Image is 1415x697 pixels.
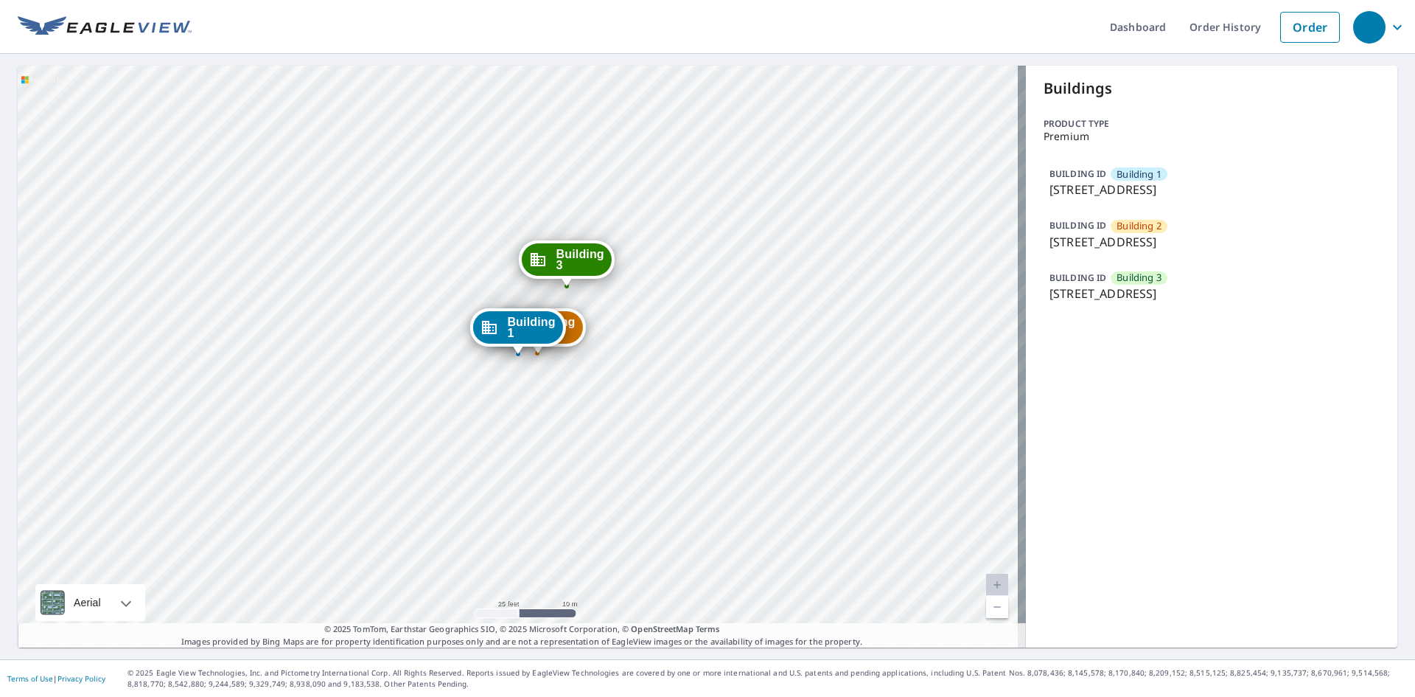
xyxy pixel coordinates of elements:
p: [STREET_ADDRESS] [1049,181,1374,198]
img: EV Logo [18,16,192,38]
div: Dropped pin, building Building 1, Commercial property, 6645 Rio Drive Baton Rouge, LA 70812 [469,308,565,354]
div: Dropped pin, building Building 3, Commercial property, 6645 Rio Drive Baton Rouge, LA 70812 [519,240,615,286]
a: OpenStreetMap [631,623,693,634]
a: Terms [696,623,720,634]
div: Aerial [35,584,145,621]
span: © 2025 TomTom, Earthstar Geographics SIO, © 2025 Microsoft Corporation, © [324,623,720,636]
p: Images provided by Bing Maps are for property identification purposes only and are not a represen... [18,623,1026,648]
p: BUILDING ID [1049,271,1106,284]
p: Premium [1044,131,1380,142]
span: Building 3 [1117,271,1161,285]
span: Building 2 [1117,219,1161,233]
p: Product type [1044,117,1380,131]
span: Building 3 [556,249,604,271]
p: © 2025 Eagle View Technologies, Inc. and Pictometry International Corp. All Rights Reserved. Repo... [127,667,1408,690]
a: Current Level 20, Zoom In Disabled [986,574,1008,596]
p: BUILDING ID [1049,167,1106,180]
span: Building 1 [1117,167,1161,181]
span: Building 1 [507,316,555,339]
a: Current Level 20, Zoom Out [986,596,1008,618]
p: [STREET_ADDRESS] [1049,285,1374,302]
p: BUILDING ID [1049,219,1106,232]
a: Privacy Policy [57,673,105,684]
p: [STREET_ADDRESS] [1049,233,1374,251]
p: Buildings [1044,77,1380,100]
a: Terms of Use [7,673,53,684]
div: Aerial [69,584,105,621]
a: Order [1280,12,1340,43]
p: | [7,674,105,683]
